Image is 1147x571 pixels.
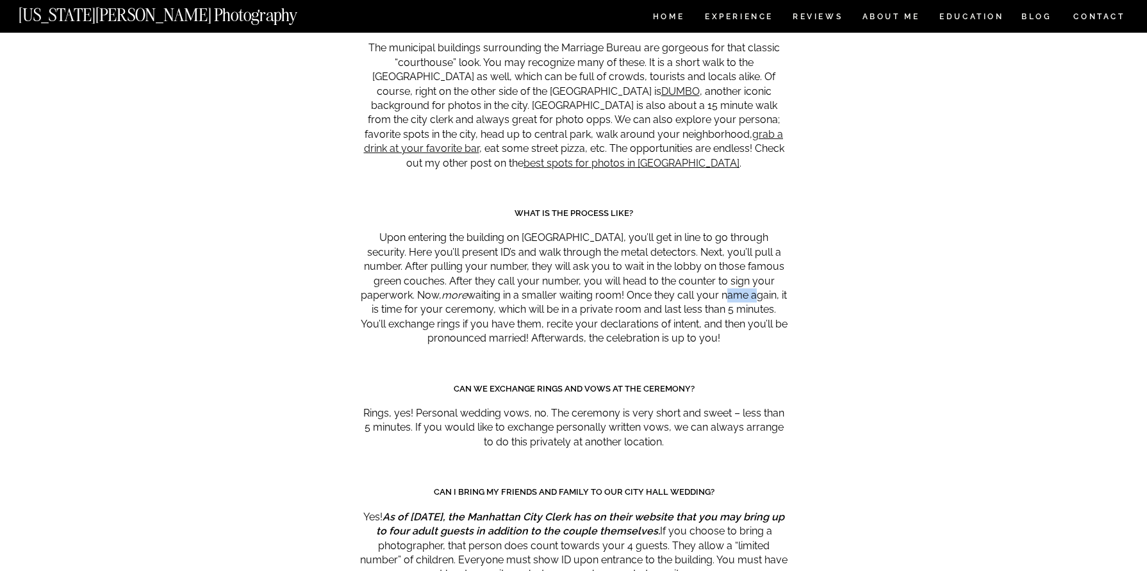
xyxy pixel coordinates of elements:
[524,157,739,169] a: best spots for photos in [GEOGRAPHIC_DATA]
[454,384,695,393] strong: CAN WE EXCHANGE RINGS AND VOWS AT the ceremony?
[793,13,841,24] a: REVIEWS
[360,231,788,345] p: Upon entering the building on [GEOGRAPHIC_DATA], you’ll get in line to go through security. Here ...
[376,511,785,537] em: As of [DATE], the Manhattan City Clerk has on their website that you may bring up to four adult g...
[441,289,467,301] em: more
[515,208,633,218] strong: WHAT IS THE PROCESS Like?
[650,13,687,24] a: HOME
[661,85,700,97] a: DUMBO
[360,406,788,449] p: Rings, yes! Personal wedding vows, no. The ceremony is very short and sweet – less than 5 minutes...
[1073,10,1126,24] a: CONTACT
[1021,13,1052,24] a: BLOG
[360,41,788,170] p: The municipal buildings surrounding the Marriage Bureau are gorgeous for that classic “courthouse...
[705,13,772,24] a: Experience
[938,13,1005,24] a: EDUCATION
[862,13,920,24] a: ABOUT ME
[19,6,340,17] a: [US_STATE][PERSON_NAME] Photography
[434,487,714,497] strong: Can I bring my friends and family to our city hall wedding?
